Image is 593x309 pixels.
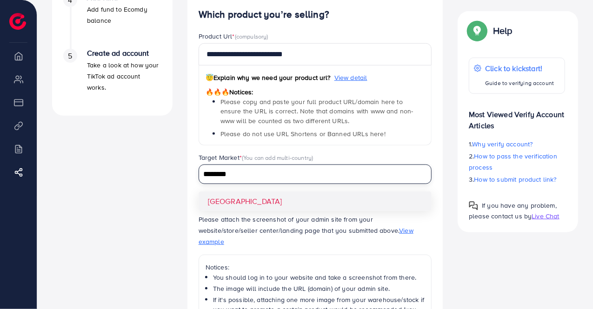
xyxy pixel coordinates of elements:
[199,153,313,162] label: Target Market
[87,49,161,58] h4: Create ad account
[52,49,173,105] li: Create ad account
[213,273,425,282] li: You should log in to your website and take a screenshot from there.
[199,226,413,246] span: View example
[199,191,432,211] li: [GEOGRAPHIC_DATA]
[206,262,425,273] p: Notices:
[9,13,26,30] img: logo
[242,153,313,162] span: (You can add multi-country)
[485,63,554,74] p: Click to kickstart!
[220,97,413,125] span: Please copy and paste your full product URL/domain here to ensure the URL is correct. Note that d...
[469,174,565,185] p: 3.
[206,73,213,82] span: 😇
[553,267,586,302] iframe: Chat
[68,51,72,61] span: 5
[206,73,331,82] span: Explain why we need your product url?
[469,201,478,210] img: Popup guide
[220,129,386,138] span: Please do not use URL Shortens or Banned URLs here!
[235,32,268,40] span: (compulsory)
[474,175,557,184] span: How to submit product link?
[87,4,161,26] p: Add fund to Ecomdy balance
[87,59,161,93] p: Take a look at how your TikTok ad account works.
[199,32,268,41] label: Product Url
[206,87,253,97] span: Notices:
[199,214,432,247] p: Please attach the screenshot of your admin site from your website/store/seller center/landing pag...
[469,151,557,172] span: How to pass the verification process
[199,164,432,184] div: Search for option
[200,167,420,182] input: Search for option
[469,138,565,150] p: 1.
[469,22,486,39] img: Popup guide
[473,139,533,149] span: Why verify account?
[469,151,565,173] p: 2.
[532,211,559,221] span: Live Chat
[213,284,425,293] li: The image will include the URL (domain) of your admin site.
[493,25,513,36] p: Help
[334,73,367,82] span: View detail
[469,101,565,131] p: Most Viewed Verify Account Articles
[199,9,432,20] h4: Which product you’re selling?
[469,201,557,221] span: If you have any problem, please contact us by
[485,78,554,89] p: Guide to verifying account
[206,87,229,97] span: 🔥🔥🔥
